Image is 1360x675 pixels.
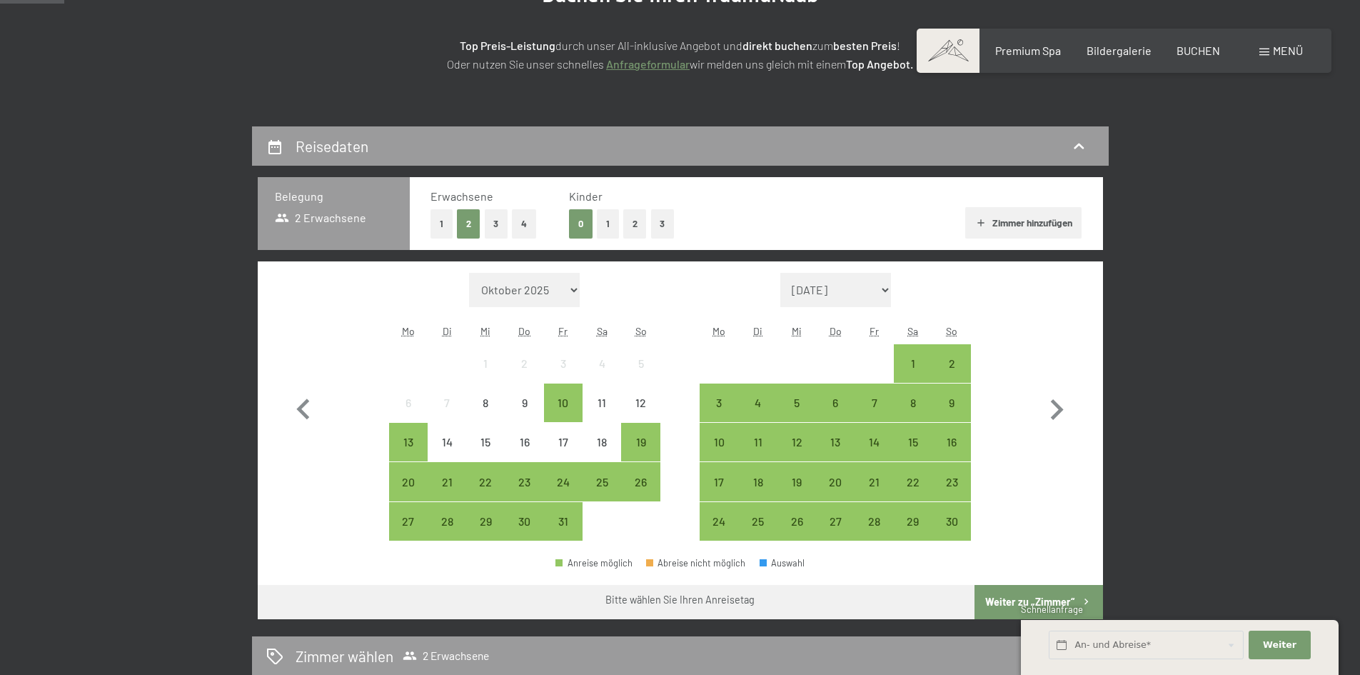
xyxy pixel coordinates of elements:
div: Fri Oct 03 2025 [544,344,583,383]
div: Mon Oct 27 2025 [389,502,428,541]
div: Sun Nov 23 2025 [932,462,971,501]
div: Mon Oct 06 2025 [389,384,428,422]
button: 3 [485,209,508,239]
div: Mon Nov 17 2025 [700,462,738,501]
div: Bitte wählen Sie Ihren Anreisetag [605,593,755,607]
div: Wed Oct 29 2025 [466,502,505,541]
button: Nächster Monat [1036,273,1077,541]
div: Anreise möglich [855,423,893,461]
div: 26 [779,516,815,551]
div: Anreise nicht möglich [505,344,544,383]
div: 23 [934,476,969,512]
div: Mon Nov 24 2025 [700,502,738,541]
div: Anreise möglich [544,502,583,541]
div: Anreise möglich [700,462,738,501]
abbr: Mittwoch [792,325,802,337]
div: Anreise möglich [777,502,816,541]
a: BUCHEN [1177,44,1220,57]
div: 24 [545,476,581,512]
div: Fri Nov 21 2025 [855,462,893,501]
div: Sat Oct 25 2025 [583,462,621,501]
div: 7 [856,397,892,433]
div: Fri Nov 07 2025 [855,384,893,422]
div: Anreise möglich [544,462,583,501]
div: 27 [391,516,426,551]
div: Sun Oct 12 2025 [621,384,660,422]
div: 12 [779,436,815,472]
span: Schnellanfrage [1021,604,1083,615]
div: Wed Nov 05 2025 [777,384,816,422]
span: Premium Spa [995,44,1061,57]
div: Anreise möglich [739,462,777,501]
abbr: Samstag [597,325,608,337]
abbr: Dienstag [753,325,762,337]
div: Sun Nov 09 2025 [932,384,971,422]
abbr: Samstag [907,325,918,337]
div: 22 [468,476,503,512]
div: Anreise nicht möglich [466,344,505,383]
div: Anreise möglich [816,462,855,501]
div: Sat Nov 01 2025 [894,344,932,383]
div: Anreise möglich [739,423,777,461]
div: Tue Oct 14 2025 [428,423,466,461]
div: Tue Oct 21 2025 [428,462,466,501]
div: Anreise möglich [894,384,932,422]
div: 19 [623,436,658,472]
div: Mon Oct 13 2025 [389,423,428,461]
div: 26 [623,476,658,512]
div: Anreise möglich [894,462,932,501]
div: Anreise möglich [932,423,971,461]
button: Weiter [1249,631,1310,660]
div: Thu Nov 20 2025 [816,462,855,501]
div: 8 [895,397,931,433]
div: Anreise möglich [816,423,855,461]
div: Abreise nicht möglich [646,559,746,568]
abbr: Freitag [558,325,568,337]
div: Anreise möglich [932,462,971,501]
strong: besten Preis [833,39,897,52]
abbr: Donnerstag [518,325,530,337]
div: Thu Oct 09 2025 [505,384,544,422]
div: 21 [429,476,465,512]
div: 10 [701,436,737,472]
div: Anreise nicht möglich [583,423,621,461]
div: Anreise möglich [428,502,466,541]
abbr: Donnerstag [830,325,842,337]
div: Anreise möglich [855,462,893,501]
p: durch unser All-inklusive Angebot und zum ! Oder nutzen Sie unser schnelles wir melden uns gleich... [323,36,1037,73]
div: Anreise nicht möglich [583,384,621,422]
div: Anreise möglich [739,502,777,541]
span: Weiter [1263,639,1296,651]
button: Vorheriger Monat [283,273,324,541]
div: Thu Nov 27 2025 [816,502,855,541]
div: 27 [817,516,853,551]
div: Fri Nov 28 2025 [855,502,893,541]
div: 1 [895,358,931,394]
div: Anreise möglich [777,423,816,461]
div: 19 [779,476,815,512]
div: Anreise möglich [583,462,621,501]
div: Thu Oct 02 2025 [505,344,544,383]
div: 31 [545,516,581,551]
div: Anreise möglich [855,384,893,422]
div: Mon Nov 03 2025 [700,384,738,422]
div: Anreise möglich [932,502,971,541]
div: 13 [817,436,853,472]
div: 21 [856,476,892,512]
div: 5 [623,358,658,394]
div: 25 [740,516,776,551]
div: Anreise möglich [932,384,971,422]
div: Anreise nicht möglich [428,423,466,461]
div: 28 [429,516,465,551]
span: Menü [1273,44,1303,57]
div: Anreise nicht möglich [505,384,544,422]
div: 18 [584,436,620,472]
abbr: Dienstag [443,325,452,337]
div: Fri Oct 10 2025 [544,384,583,422]
div: Anreise möglich [816,502,855,541]
div: Sat Nov 29 2025 [894,502,932,541]
div: Wed Nov 26 2025 [777,502,816,541]
abbr: Freitag [870,325,879,337]
div: Wed Oct 15 2025 [466,423,505,461]
div: Anreise möglich [544,384,583,422]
